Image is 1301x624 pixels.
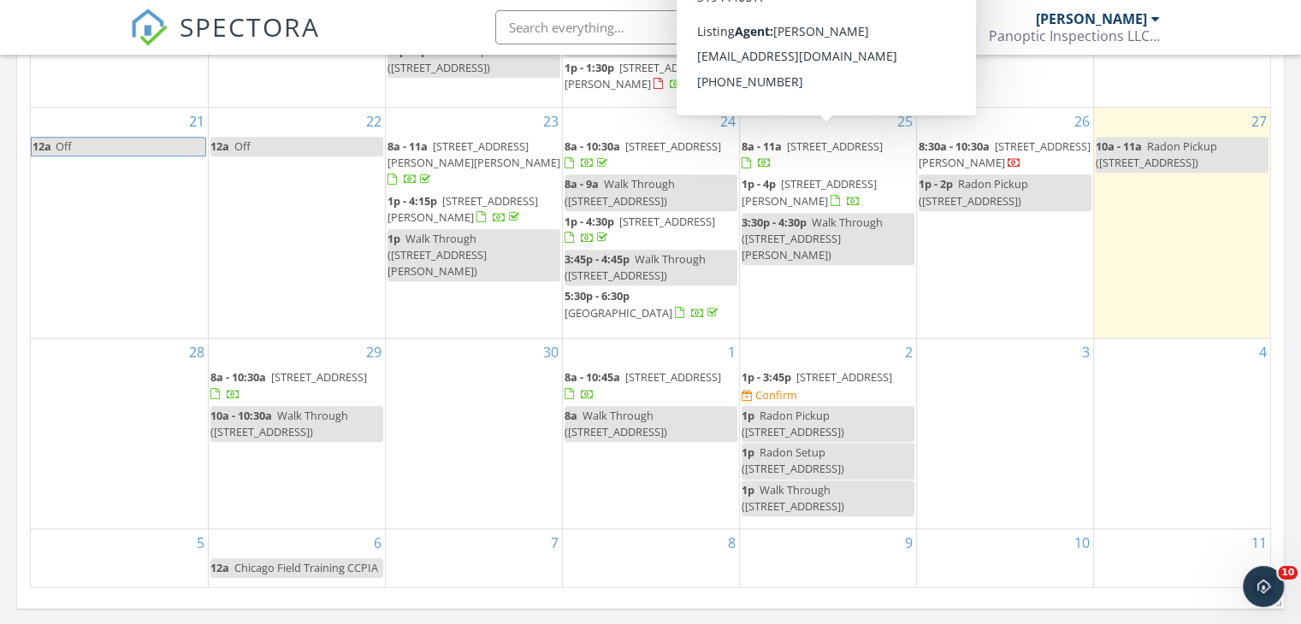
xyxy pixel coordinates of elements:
[1248,529,1270,556] a: Go to October 11, 2025
[1248,108,1270,135] a: Go to September 27, 2025
[919,138,990,154] span: 8:30a - 10:30a
[742,368,914,404] a: 1p - 3:45p [STREET_ADDRESS] Confirm
[186,338,208,366] a: Go to September 28, 2025
[387,191,560,228] a: 1p - 4:15p [STREET_ADDRESS][PERSON_NAME]
[742,482,754,497] span: 1p
[1079,338,1093,366] a: Go to October 3, 2025
[234,560,378,575] span: Chicago Field Training CCPIA
[370,529,385,556] a: Go to October 6, 2025
[31,528,208,587] td: Go to October 5, 2025
[565,214,614,229] span: 1p - 4:30p
[1278,566,1298,580] span: 10
[742,408,754,423] span: 1p
[565,214,715,245] a: 1p - 4:30p [STREET_ADDRESS]
[565,408,667,439] span: Walk Through ([STREET_ADDRESS])
[210,560,229,575] span: 12a
[210,369,266,385] span: 8a - 10:30a
[902,338,916,366] a: Go to October 2, 2025
[565,288,630,303] span: 5:30p - 6:30p
[565,60,715,91] span: [STREET_ADDRESS][PERSON_NAME]
[742,408,844,439] span: Radon Pickup ([STREET_ADDRESS])
[619,214,715,229] span: [STREET_ADDRESS]
[916,338,1093,529] td: Go to October 3, 2025
[739,107,916,338] td: Go to September 25, 2025
[565,369,721,401] a: 8a - 10:45a [STREET_ADDRESS]
[385,528,562,587] td: Go to October 7, 2025
[208,107,385,338] td: Go to September 22, 2025
[565,60,715,91] a: 1p - 1:30p [STREET_ADDRESS][PERSON_NAME]
[742,369,892,385] a: 1p - 3:45p [STREET_ADDRESS]
[565,60,614,75] span: 1p - 1:30p
[742,369,791,385] span: 1p - 3:45p
[32,138,52,156] span: 12a
[210,138,229,154] span: 12a
[562,338,739,529] td: Go to October 1, 2025
[31,107,208,338] td: Go to September 21, 2025
[787,138,883,154] span: [STREET_ADDRESS]
[1256,338,1270,366] a: Go to October 4, 2025
[1243,566,1284,607] iframe: Intercom live chat
[902,529,916,556] a: Go to October 9, 2025
[234,138,251,154] span: Off
[565,288,721,320] a: 5:30p - 6:30p [GEOGRAPHIC_DATA]
[387,138,560,170] span: [STREET_ADDRESS][PERSON_NAME][PERSON_NAME]
[1071,529,1093,556] a: Go to October 10, 2025
[130,23,320,59] a: SPECTORA
[724,338,739,366] a: Go to October 1, 2025
[565,369,620,385] span: 8a - 10:45a
[742,176,877,208] span: [STREET_ADDRESS][PERSON_NAME]
[562,107,739,338] td: Go to September 24, 2025
[495,10,837,44] input: Search everything...
[387,231,487,279] span: Walk Through ([STREET_ADDRESS][PERSON_NAME])
[565,137,737,174] a: 8a - 10:30a [STREET_ADDRESS]
[919,176,953,191] span: 1p - 2p
[387,193,538,225] span: [STREET_ADDRESS][PERSON_NAME]
[363,108,385,135] a: Go to September 22, 2025
[565,176,675,208] span: Walk Through ([STREET_ADDRESS])
[363,338,385,366] a: Go to September 29, 2025
[208,338,385,529] td: Go to September 29, 2025
[565,176,599,191] span: 8a - 9a
[916,528,1093,587] td: Go to October 10, 2025
[210,368,383,404] a: 8a - 10:30a [STREET_ADDRESS]
[739,528,916,587] td: Go to October 9, 2025
[919,138,1091,170] span: [STREET_ADDRESS][PERSON_NAME]
[56,138,72,154] span: Off
[1036,10,1147,27] div: [PERSON_NAME]
[387,137,560,191] a: 8a - 11a [STREET_ADDRESS][PERSON_NAME][PERSON_NAME]
[540,108,562,135] a: Go to September 23, 2025
[989,27,1160,44] div: Panoptic Inspections LLC - Residential and Commercial
[193,529,208,556] a: Go to October 5, 2025
[919,138,1091,170] a: 8:30a - 10:30a [STREET_ADDRESS][PERSON_NAME]
[742,176,877,208] a: 1p - 4p [STREET_ADDRESS][PERSON_NAME]
[742,215,807,230] span: 3:30p - 4:30p
[385,338,562,529] td: Go to September 30, 2025
[565,251,706,283] span: Walk Through ([STREET_ADDRESS])
[387,138,560,186] a: 8a - 11a [STREET_ADDRESS][PERSON_NAME][PERSON_NAME]
[1096,138,1217,170] span: Radon Pickup ([STREET_ADDRESS])
[919,137,1091,174] a: 8:30a - 10:30a [STREET_ADDRESS][PERSON_NAME]
[210,369,367,401] a: 8a - 10:30a [STREET_ADDRESS]
[1093,528,1270,587] td: Go to October 11, 2025
[742,138,782,154] span: 8a - 11a
[1093,338,1270,529] td: Go to October 4, 2025
[565,368,737,404] a: 8a - 10:45a [STREET_ADDRESS]
[385,107,562,338] td: Go to September 23, 2025
[547,529,562,556] a: Go to October 7, 2025
[742,215,883,262] span: Walk Through ([STREET_ADDRESS][PERSON_NAME])
[742,444,754,460] span: 1p
[186,108,208,135] a: Go to September 21, 2025
[742,482,844,514] span: Walk Through ([STREET_ADDRESS])
[755,388,797,402] div: Confirm
[1071,108,1093,135] a: Go to September 26, 2025
[31,338,208,529] td: Go to September 28, 2025
[1096,138,1142,154] span: 10a - 11a
[717,108,739,135] a: Go to September 24, 2025
[387,138,428,154] span: 8a - 11a
[625,369,721,385] span: [STREET_ADDRESS]
[565,58,737,95] a: 1p - 1:30p [STREET_ADDRESS][PERSON_NAME]
[742,387,797,403] a: Confirm
[387,231,400,246] span: 1p
[742,174,914,211] a: 1p - 4p [STREET_ADDRESS][PERSON_NAME]
[387,193,437,209] span: 1p - 4:15p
